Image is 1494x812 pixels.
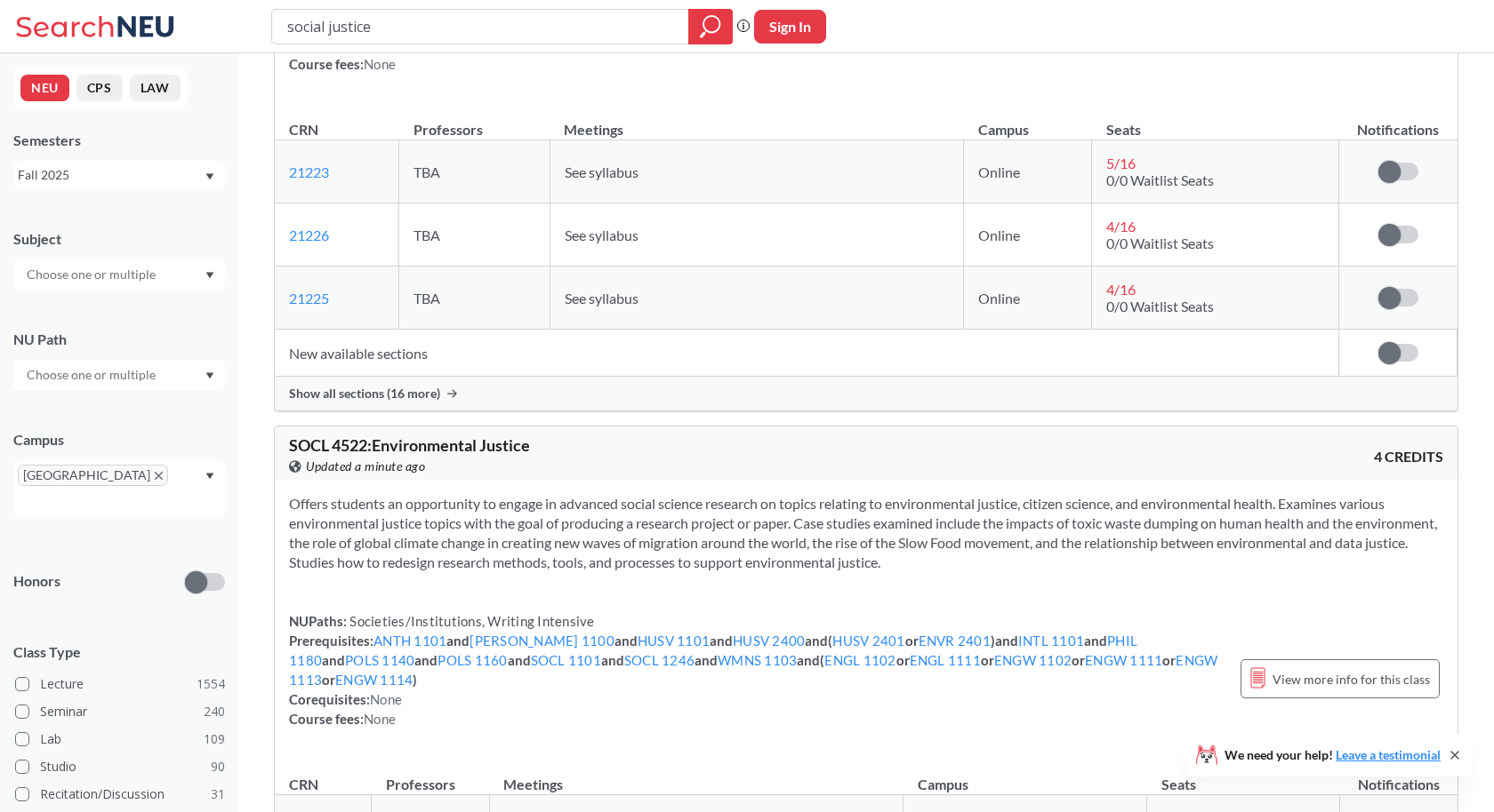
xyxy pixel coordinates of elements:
button: Sign In [754,10,826,44]
a: Leave a testimonial [1336,747,1441,762]
th: Professors [399,102,550,140]
div: Semesters [13,131,225,150]
span: 31 [211,784,225,804]
td: TBA [399,203,550,267]
a: ENGL 1111 [910,652,981,668]
div: Fall 2025Dropdown arrow [13,161,225,189]
div: CRN [289,120,318,139]
section: Offers students an opportunity to engage in advanced social science research on topics relating t... [289,494,1443,572]
svg: Dropdown arrow [205,173,214,180]
span: 0/0 Waitlist Seats [1106,298,1214,314]
a: 21225 [289,290,329,306]
div: NUPaths: Prerequisites: and and and and ( or ) and and and and and and and and ( or or or or or )... [289,611,1223,728]
th: Professors [372,757,489,795]
div: [GEOGRAPHIC_DATA]X to remove pillDropdown arrow [13,460,225,517]
svg: magnifying glass [700,14,721,39]
a: SOCL 1101 [531,652,601,668]
input: Choose one or multiple [18,364,167,386]
th: Seats [1147,757,1339,795]
a: 21223 [289,163,329,180]
span: View more info for this class [1273,668,1430,690]
div: Dropdown arrow [13,259,225,290]
span: See syllabus [565,163,639,180]
a: ENGL 1102 [824,652,896,668]
div: magnifying glass [688,9,733,44]
p: Honors [13,571,60,592]
a: ENGW 1102 [994,652,1072,668]
a: INTL 1101 [1018,633,1084,649]
a: HUSV 2400 [733,633,805,649]
div: Dropdown arrow [13,360,225,390]
span: See syllabus [565,227,639,243]
span: 4 CREDITS [1374,447,1443,466]
div: Subject [13,229,225,249]
a: ENGW 1114 [335,672,413,688]
a: HUSV 2401 [832,633,904,649]
a: ENVR 2401 [919,633,991,649]
label: Seminar [15,700,225,723]
th: Meetings [550,102,963,140]
label: Lecture [15,673,225,696]
th: Notifications [1339,102,1458,140]
label: Recitation/Discussion [15,783,225,806]
svg: Dropdown arrow [205,473,214,480]
span: Class Type [13,642,225,662]
span: SOCL 4522 : Environmental Justice [289,435,530,455]
td: TBA [399,267,550,330]
label: Studio [15,755,225,778]
a: ANTH 1101 [373,633,446,649]
button: LAW [130,75,181,101]
span: 0/0 Waitlist Seats [1106,171,1214,188]
div: Show all sections (16 more) [275,377,1458,410]
td: TBA [399,140,550,203]
span: [GEOGRAPHIC_DATA]X to remove pill [18,465,168,486]
a: ENGW 1111 [1085,652,1162,668]
div: CRN [289,775,318,794]
a: SOCL 1246 [624,652,695,668]
span: None [370,691,402,707]
span: See syllabus [565,290,639,306]
a: POLS 1160 [438,652,507,668]
svg: X to remove pill [155,472,163,480]
svg: Dropdown arrow [205,372,214,379]
span: Societies/Institutions, Writing Intensive [347,613,595,629]
span: None [364,56,396,72]
span: Updated a minute ago [306,457,425,476]
input: Choose one or multiple [18,264,167,285]
div: Campus [13,430,225,450]
div: NU Path [13,330,225,349]
svg: Dropdown arrow [205,272,214,279]
span: 109 [204,729,225,749]
th: Campus [904,757,1147,795]
div: Fall 2025 [18,165,204,185]
th: Campus [964,102,1092,140]
span: 0/0 Waitlist Seats [1106,235,1214,251]
button: NEU [20,75,69,101]
span: 4 / 16 [1106,218,1136,235]
th: Meetings [489,757,904,795]
td: Online [964,203,1092,267]
td: New available sections [275,330,1339,377]
a: [PERSON_NAME] 1100 [470,633,614,649]
span: 90 [211,757,225,776]
th: Seats [1092,102,1339,140]
span: None [364,711,396,727]
span: Show all sections (16 more) [289,386,440,402]
a: WMNS 1103 [718,652,797,668]
a: POLS 1140 [345,652,414,668]
span: 1554 [197,674,225,694]
input: Class, professor, course number, "phrase" [285,12,676,42]
a: 21226 [289,227,329,243]
label: Lab [15,728,225,751]
span: 5 / 16 [1106,155,1136,171]
span: 240 [204,702,225,721]
td: Online [964,140,1092,203]
span: We need your help! [1225,749,1441,761]
button: CPS [76,75,123,101]
td: Online [964,267,1092,330]
a: HUSV 1101 [638,633,710,649]
span: 4 / 16 [1106,281,1136,298]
